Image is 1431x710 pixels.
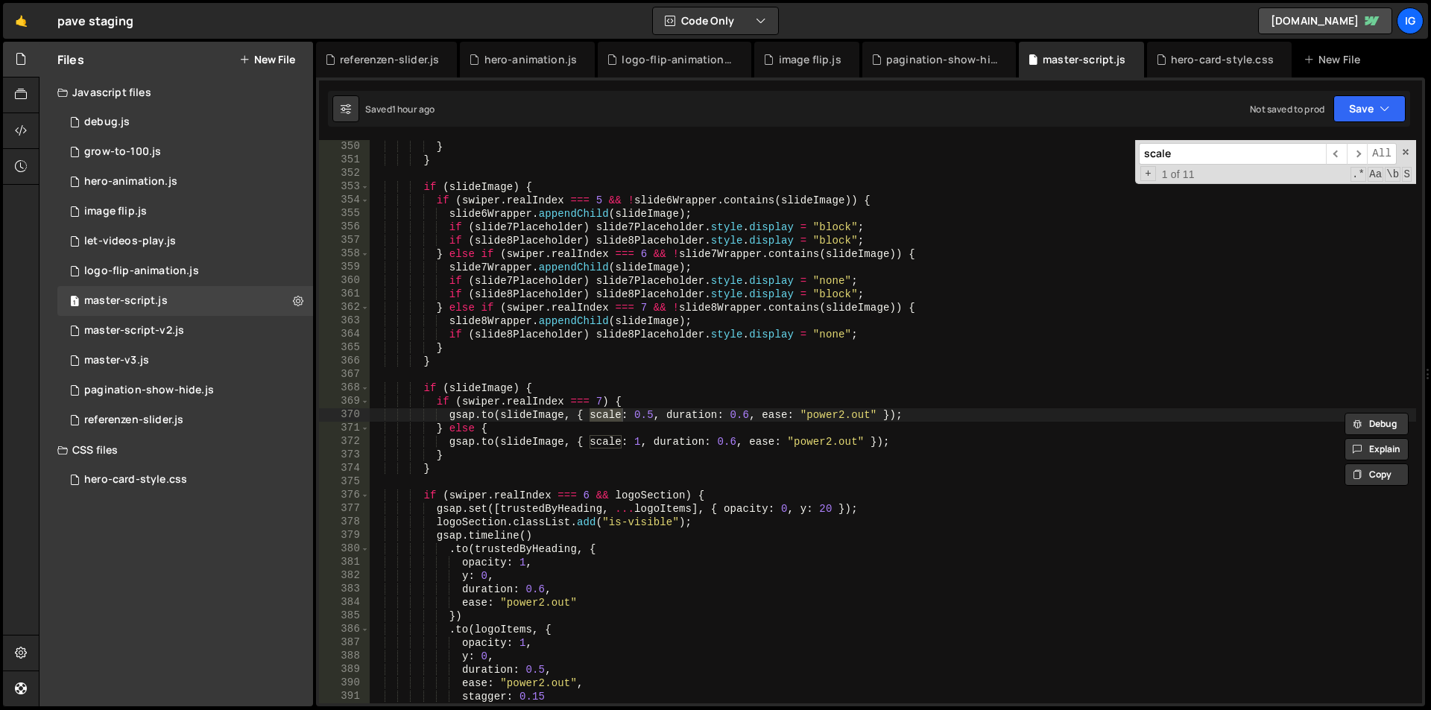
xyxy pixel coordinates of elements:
div: 350 [319,140,370,153]
span: ​ [1347,143,1368,165]
button: Copy [1345,463,1409,486]
div: master-script-v2.js [84,324,184,337]
span: Search In Selection [1402,167,1412,182]
div: 364 [319,328,370,341]
div: 16760/46375.js [57,256,313,286]
div: 353 [319,180,370,194]
div: logo-flip-animation.js [84,264,199,278]
div: 390 [319,676,370,690]
div: grow-to-100.js [84,145,161,159]
div: 377 [319,502,370,516]
button: Save [1333,95,1406,122]
div: 357 [319,234,370,247]
div: 16760/46055.js [57,346,313,375]
a: ig [1397,7,1424,34]
div: New File [1304,52,1366,67]
span: RegExp Search [1351,167,1366,182]
div: hero-card-style.css [84,473,187,486]
span: 1 of 11 [1156,168,1201,181]
div: 361 [319,288,370,301]
div: 16760/45785.js [57,167,313,197]
div: 16760/45783.js [57,137,313,167]
div: 360 [319,274,370,288]
div: Not saved to prod [1250,103,1324,115]
div: 388 [319,650,370,663]
div: 355 [319,207,370,221]
div: let-videos-play.js [84,235,176,248]
div: logo-flip-animation.js [622,52,733,67]
div: 389 [319,663,370,676]
div: 382 [319,569,370,583]
button: New File [239,54,295,66]
button: Explain [1345,438,1409,460]
div: 351 [319,153,370,167]
span: Toggle Replace mode [1140,166,1156,181]
div: 354 [319,194,370,207]
div: 352 [319,167,370,180]
div: 16760/45980.js [57,316,313,346]
div: 369 [319,395,370,408]
div: 371 [319,422,370,435]
a: [DOMAIN_NAME] [1258,7,1392,34]
div: 367 [319,368,370,381]
div: referenzen-slider.js [340,52,439,67]
div: 385 [319,609,370,623]
div: 380 [319,542,370,556]
div: referenzen-slider.js [84,413,183,427]
div: 356 [319,221,370,234]
div: hero-animation.js [84,175,177,188]
div: master-v3.js [84,354,149,367]
div: debug.js [84,115,130,129]
div: CSS files [40,435,313,465]
div: 391 [319,690,370,703]
span: 1 [70,297,79,308]
div: 359 [319,261,370,274]
a: 🤙 [3,3,40,39]
div: 16760/45786.js [57,286,313,316]
div: 16760/46602.js [57,107,313,137]
div: 376 [319,489,370,502]
div: 16760/46741.js [57,197,313,226]
div: hero-animation.js [484,52,578,67]
div: 362 [319,301,370,314]
div: 366 [319,355,370,368]
div: 368 [319,381,370,395]
div: image flip.js [84,205,147,218]
div: 383 [319,583,370,596]
div: 387 [319,636,370,650]
div: master-script.js [84,294,168,308]
button: Debug [1345,413,1409,435]
div: 16760/46836.js [57,226,313,256]
div: pagination-show-hide.js [886,52,998,67]
div: 370 [319,408,370,422]
div: hero-card-style.css [1171,52,1274,67]
div: 372 [319,435,370,448]
div: 16760/47295.js [57,405,313,435]
div: pave staging [57,12,133,30]
div: image flip.js [779,52,841,67]
div: 365 [319,341,370,355]
h2: Files [57,51,84,68]
span: CaseSensitive Search [1368,167,1383,182]
div: 378 [319,516,370,529]
div: 379 [319,529,370,542]
div: 358 [319,247,370,261]
div: master-script.js [1043,52,1126,67]
div: 16760/46600.js [57,375,313,405]
div: 375 [319,475,370,489]
div: 386 [319,623,370,636]
div: 384 [319,596,370,609]
div: Saved [365,103,435,115]
div: pagination-show-hide.js [84,384,214,397]
div: 1 hour ago [392,103,435,115]
div: Javascript files [40,77,313,107]
div: 374 [319,462,370,475]
div: 363 [319,314,370,328]
div: 381 [319,556,370,569]
div: 373 [319,448,370,462]
span: Whole Word Search [1385,167,1400,182]
button: Code Only [653,7,778,34]
input: Search for [1139,143,1326,165]
span: Alt-Enter [1367,143,1397,165]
